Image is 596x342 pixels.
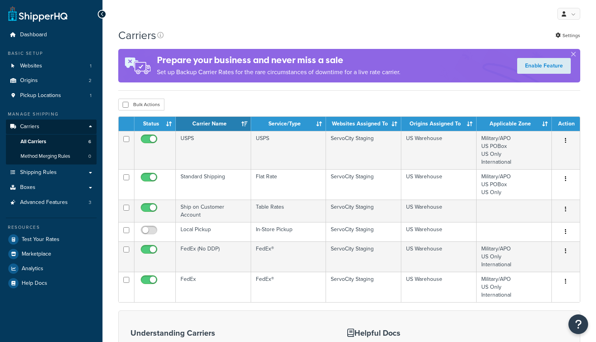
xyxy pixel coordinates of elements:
th: Carrier Name: activate to sort column ascending [176,117,251,131]
td: US Warehouse [401,241,477,272]
td: Local Pickup [176,222,251,241]
th: Action [552,117,580,131]
div: Basic Setup [6,50,97,57]
th: Applicable Zone: activate to sort column ascending [477,117,552,131]
td: FedEx [176,272,251,302]
p: Set up Backup Carrier Rates for the rare circumstances of downtime for a live rate carrier. [157,67,400,78]
span: Origins [20,77,38,84]
li: Advanced Features [6,195,97,210]
td: ServoCity Staging [326,222,401,241]
li: Method Merging Rules [6,149,97,164]
span: 3 [89,199,91,206]
a: Marketplace [6,247,97,261]
a: All Carriers 6 [6,135,97,149]
a: Enable Feature [517,58,571,74]
img: ad-rules-rateshop-fe6ec290ccb7230408bd80ed9643f0289d75e0ffd9eb532fc0e269fcd187b520.png [118,49,157,82]
a: Help Docs [6,276,97,290]
td: Table Rates [251,200,326,222]
td: USPS [251,131,326,169]
td: ServoCity Staging [326,131,401,169]
td: Military/APO US Only International [477,272,552,302]
h4: Prepare your business and never miss a sale [157,54,400,67]
a: Dashboard [6,28,97,42]
td: FedEx® [251,241,326,272]
h3: Helpful Docs [347,329,450,337]
td: ServoCity Staging [326,241,401,272]
span: Help Docs [22,280,47,287]
li: Pickup Locations [6,88,97,103]
span: 6 [88,138,91,145]
th: Service/Type: activate to sort column ascending [251,117,326,131]
td: FedEx® [251,272,326,302]
td: FedEx (No DDP) [176,241,251,272]
li: All Carriers [6,135,97,149]
div: Manage Shipping [6,111,97,118]
a: Origins 2 [6,73,97,88]
td: ServoCity Staging [326,272,401,302]
a: Advanced Features 3 [6,195,97,210]
th: Status: activate to sort column ascending [134,117,176,131]
th: Origins Assigned To: activate to sort column ascending [401,117,477,131]
li: Carriers [6,120,97,164]
span: 1 [90,92,91,99]
a: Websites 1 [6,59,97,73]
span: Analytics [22,265,43,272]
span: Websites [20,63,42,69]
a: Test Your Rates [6,232,97,247]
h3: Understanding Carriers [130,329,328,337]
a: Pickup Locations 1 [6,88,97,103]
td: US Warehouse [401,169,477,200]
span: Marketplace [22,251,51,258]
button: Bulk Actions [118,99,164,110]
td: Standard Shipping [176,169,251,200]
span: All Carriers [20,138,46,145]
td: US Warehouse [401,222,477,241]
button: Open Resource Center [568,314,588,334]
a: ShipperHQ Home [8,6,67,22]
td: Military/APO US POBox US Only [477,169,552,200]
span: Dashboard [20,32,47,38]
li: Origins [6,73,97,88]
td: Military/APO US Only International [477,241,552,272]
span: Test Your Rates [22,236,60,243]
h1: Carriers [118,28,156,43]
span: Pickup Locations [20,92,61,99]
span: 0 [88,153,91,160]
td: US Warehouse [401,272,477,302]
span: 1 [90,63,91,69]
span: Boxes [20,184,35,191]
a: Shipping Rules [6,165,97,180]
div: Resources [6,224,97,231]
td: Military/APO US POBox US Only International [477,131,552,169]
td: ServoCity Staging [326,200,401,222]
a: Method Merging Rules 0 [6,149,97,164]
td: ServoCity Staging [326,169,401,200]
td: Ship on Customer Account [176,200,251,222]
span: Shipping Rules [20,169,57,176]
td: USPS [176,131,251,169]
a: Settings [555,30,580,41]
a: Analytics [6,262,97,276]
a: Carriers [6,120,97,134]
span: Method Merging Rules [20,153,70,160]
td: US Warehouse [401,131,477,169]
span: Carriers [20,123,39,130]
td: US Warehouse [401,200,477,222]
li: Websites [6,59,97,73]
td: Flat Rate [251,169,326,200]
td: In-Store Pickup [251,222,326,241]
span: Advanced Features [20,199,68,206]
th: Websites Assigned To: activate to sort column ascending [326,117,401,131]
span: 2 [89,77,91,84]
a: Boxes [6,180,97,195]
